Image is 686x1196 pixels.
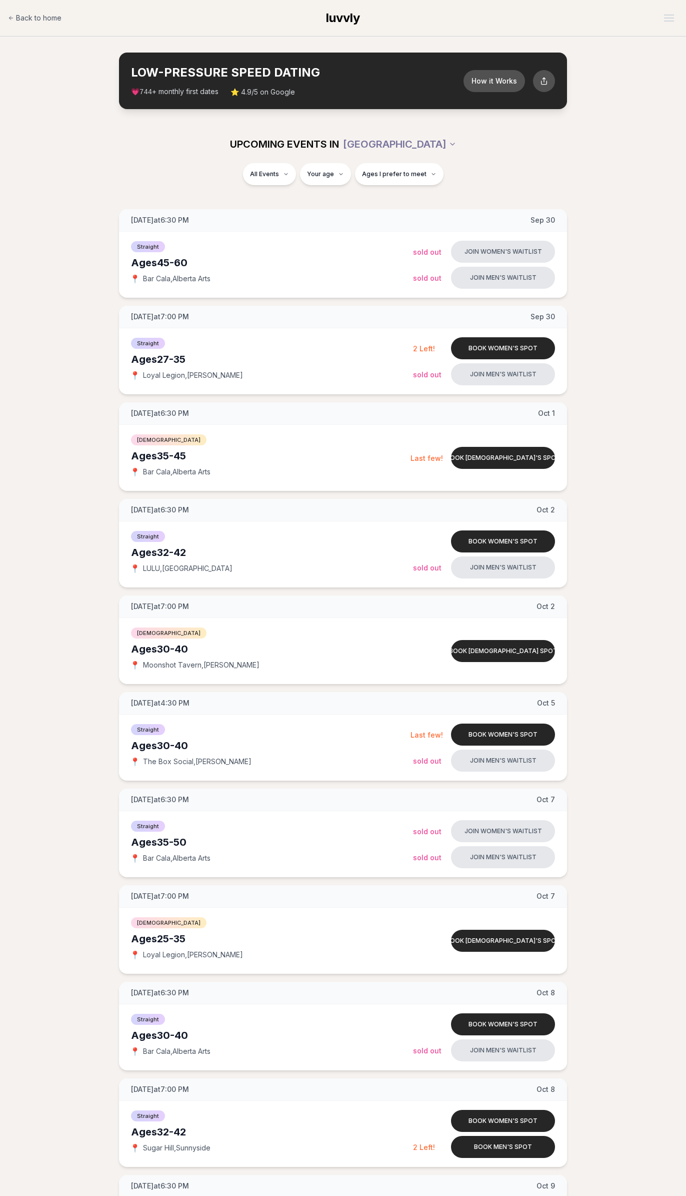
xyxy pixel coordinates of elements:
[451,363,555,385] a: Join men's waitlist
[131,256,413,270] div: Ages 45-60
[143,467,210,477] span: Bar Cala , Alberta Arts
[131,449,410,463] div: Ages 35-45
[143,853,210,863] span: Bar Cala , Alberta Arts
[413,563,441,572] span: Sold Out
[143,563,232,573] span: LULU , [GEOGRAPHIC_DATA]
[243,163,296,185] button: All Events
[8,8,61,28] a: Back to home
[131,917,206,928] span: [DEMOGRAPHIC_DATA]
[538,408,555,418] span: Oct 1
[143,274,210,284] span: Bar Cala , Alberta Arts
[451,1136,555,1158] button: Book men's spot
[451,267,555,289] button: Join men's waitlist
[413,1143,435,1151] span: 2 Left!
[143,1046,210,1056] span: Bar Cala , Alberta Arts
[131,564,139,572] span: 📍
[131,932,413,946] div: Ages 25-35
[131,241,165,252] span: Straight
[131,951,139,959] span: 📍
[131,602,189,612] span: [DATE] at 7:00 PM
[16,13,61,23] span: Back to home
[131,724,165,735] span: Straight
[451,556,555,578] button: Join men's waitlist
[410,731,443,739] span: Last few!
[131,408,189,418] span: [DATE] at 6:30 PM
[451,1013,555,1035] button: Book women's spot
[131,505,189,515] span: [DATE] at 6:30 PM
[326,11,360,25] span: luvvly
[131,87,218,97] span: 💗 + monthly first dates
[410,454,443,462] span: Last few!
[451,241,555,263] button: Join women's waitlist
[131,758,139,766] span: 📍
[451,1110,555,1132] button: Book women's spot
[451,1039,555,1061] a: Join men's waitlist
[131,698,189,708] span: [DATE] at 4:30 PM
[131,1144,139,1152] span: 📍
[131,531,165,542] span: Straight
[131,312,189,322] span: [DATE] at 7:00 PM
[536,988,555,998] span: Oct 8
[250,170,279,178] span: All Events
[536,891,555,901] span: Oct 7
[131,338,165,349] span: Straight
[451,750,555,772] button: Join men's waitlist
[362,170,426,178] span: Ages I prefer to meet
[230,87,295,97] span: ⭐ 4.9/5 on Google
[413,757,441,765] span: Sold Out
[355,163,443,185] button: Ages I prefer to meet
[530,215,555,225] span: Sep 30
[131,1047,139,1055] span: 📍
[451,930,555,952] button: Book [DEMOGRAPHIC_DATA]'s spot
[131,275,139,283] span: 📍
[143,950,243,960] span: Loyal Legion , [PERSON_NAME]
[451,846,555,868] button: Join men's waitlist
[451,640,555,662] button: Book [DEMOGRAPHIC_DATA] spot
[413,853,441,862] span: Sold Out
[131,468,139,476] span: 📍
[131,835,413,849] div: Ages 35-50
[536,602,555,612] span: Oct 2
[413,370,441,379] span: Sold Out
[131,215,189,225] span: [DATE] at 6:30 PM
[139,88,152,96] span: 744
[131,795,189,805] span: [DATE] at 6:30 PM
[131,854,139,862] span: 📍
[131,371,139,379] span: 📍
[131,352,413,366] div: Ages 27-35
[413,248,441,256] span: Sold Out
[131,821,165,832] span: Straight
[413,344,435,353] span: 2 Left!
[131,65,463,81] h2: LOW-PRESSURE SPEED DATING
[131,1028,413,1042] div: Ages 30-40
[660,11,678,26] button: Open menu
[413,1046,441,1055] span: Sold Out
[131,1110,165,1121] span: Straight
[536,505,555,515] span: Oct 2
[463,70,525,92] button: How it Works
[451,724,555,746] button: Book women's spot
[131,1125,413,1139] div: Ages 32-42
[131,628,206,639] span: [DEMOGRAPHIC_DATA]
[413,274,441,282] span: Sold Out
[131,661,139,669] span: 📍
[536,1181,555,1191] span: Oct 9
[451,337,555,359] a: Book women's spot
[143,370,243,380] span: Loyal Legion , [PERSON_NAME]
[131,739,410,753] div: Ages 30-40
[451,530,555,552] button: Book women's spot
[143,660,259,670] span: Moonshot Tavern , [PERSON_NAME]
[131,434,206,445] span: [DEMOGRAPHIC_DATA]
[451,820,555,842] a: Join women's waitlist
[300,163,351,185] button: Your age
[530,312,555,322] span: Sep 30
[131,642,413,656] div: Ages 30-40
[326,10,360,26] a: luvvly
